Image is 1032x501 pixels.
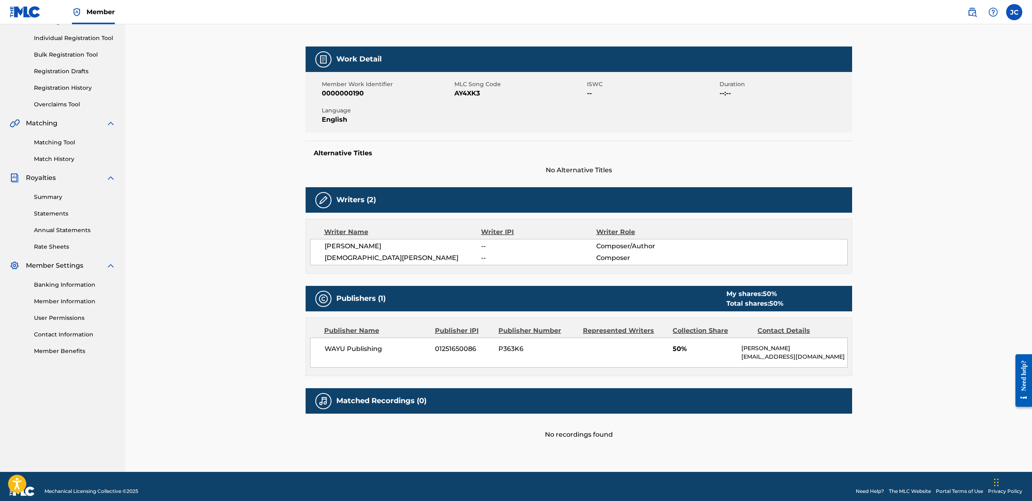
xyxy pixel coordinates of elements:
[988,7,998,17] img: help
[10,261,19,271] img: Member Settings
[314,149,844,157] h5: Alternative Titles
[106,261,116,271] img: expand
[34,330,116,339] a: Contact Information
[741,344,847,353] p: [PERSON_NAME]
[596,241,701,251] span: Composer/Author
[889,488,931,495] a: The MLC Website
[34,347,116,355] a: Member Benefits
[26,118,57,128] span: Matching
[726,299,783,309] div: Total shares:
[34,209,116,218] a: Statements
[106,118,116,128] img: expand
[435,344,492,354] span: 01251650086
[322,80,452,89] span: Member Work Identifier
[322,89,452,98] span: 0000000190
[44,488,138,495] span: Mechanical Licensing Collective © 2025
[319,396,328,406] img: Matched Recordings
[435,326,492,336] div: Publisher IPI
[481,253,596,263] span: --
[322,106,452,115] span: Language
[741,353,847,361] p: [EMAIL_ADDRESS][DOMAIN_NAME]
[34,67,116,76] a: Registration Drafts
[481,227,596,237] div: Writer IPI
[967,7,977,17] img: search
[10,486,35,496] img: logo
[72,7,82,17] img: Top Rightsholder
[34,243,116,251] a: Rate Sheets
[319,294,328,304] img: Publishers
[34,34,116,42] a: Individual Registration Tool
[319,55,328,64] img: Work Detail
[324,227,481,237] div: Writer Name
[10,6,41,18] img: MLC Logo
[336,396,426,406] h5: Matched Recordings (0)
[306,414,852,440] div: No recordings found
[34,138,116,147] a: Matching Tool
[1009,347,1032,414] iframe: Resource Center
[336,55,382,64] h5: Work Detail
[322,115,452,125] span: English
[673,344,735,354] span: 50%
[964,4,980,20] a: Public Search
[758,326,836,336] div: Contact Details
[856,488,884,495] a: Need Help?
[454,80,585,89] span: MLC Song Code
[10,173,19,183] img: Royalties
[34,314,116,322] a: User Permissions
[324,326,429,336] div: Publisher Name
[498,326,577,336] div: Publisher Number
[306,165,852,175] span: No Alternative Titles
[10,118,20,128] img: Matching
[34,84,116,92] a: Registration History
[34,51,116,59] a: Bulk Registration Tool
[34,226,116,235] a: Annual Statements
[763,290,777,298] span: 50 %
[596,253,701,263] span: Composer
[720,80,850,89] span: Duration
[87,7,115,17] span: Member
[454,89,585,98] span: AY4XK3
[936,488,983,495] a: Portal Terms of Use
[1006,4,1022,20] div: User Menu
[596,227,701,237] div: Writer Role
[26,261,83,271] span: Member Settings
[992,462,1032,501] iframe: Chat Widget
[583,326,667,336] div: Represented Writers
[587,89,718,98] span: --
[325,344,429,354] span: WAYU Publishing
[106,173,116,183] img: expand
[481,241,596,251] span: --
[336,195,376,205] h5: Writers (2)
[994,470,999,495] div: Drag
[336,294,386,303] h5: Publishers (1)
[34,193,116,201] a: Summary
[34,281,116,289] a: Banking Information
[498,344,577,354] span: P363K6
[988,488,1022,495] a: Privacy Policy
[587,80,718,89] span: ISWC
[726,289,783,299] div: My shares:
[720,89,850,98] span: --:--
[34,100,116,109] a: Overclaims Tool
[325,241,481,251] span: [PERSON_NAME]
[34,297,116,306] a: Member Information
[673,326,751,336] div: Collection Share
[34,155,116,163] a: Match History
[769,300,783,307] span: 50 %
[319,195,328,205] img: Writers
[985,4,1001,20] div: Help
[325,253,481,263] span: [DEMOGRAPHIC_DATA][PERSON_NAME]
[26,173,56,183] span: Royalties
